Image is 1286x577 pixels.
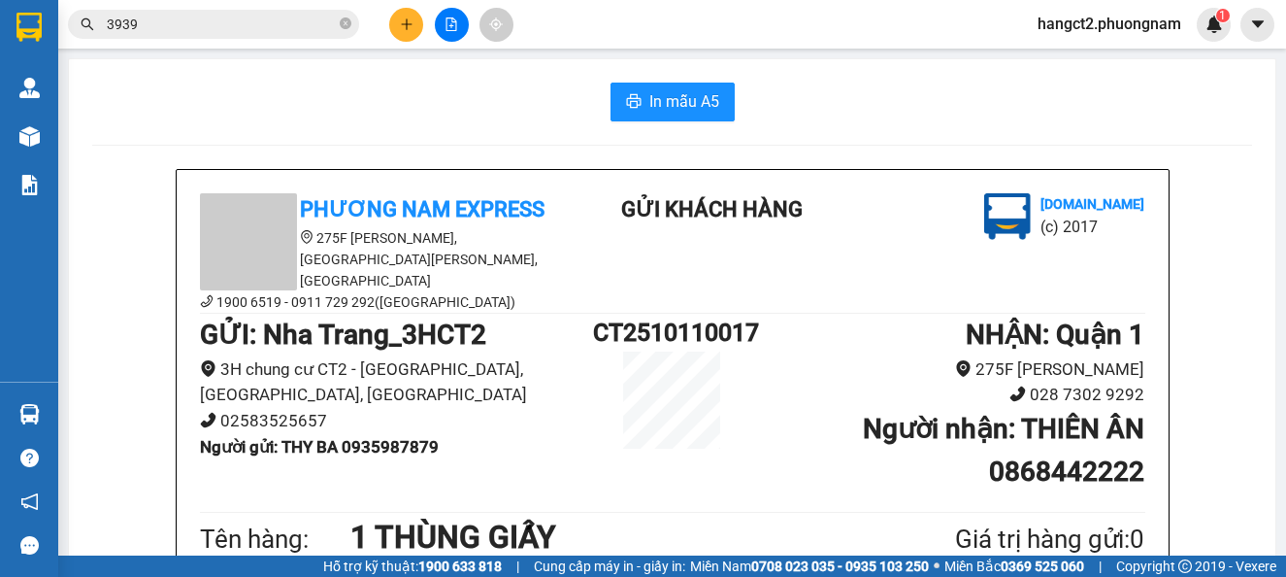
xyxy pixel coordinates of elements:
[200,408,594,434] li: 02583525657
[200,412,216,428] span: phone
[479,8,513,42] button: aim
[200,227,549,291] li: 275F [PERSON_NAME], [GEOGRAPHIC_DATA][PERSON_NAME], [GEOGRAPHIC_DATA]
[944,556,1084,577] span: Miền Bắc
[340,16,351,34] span: close-circle
[1216,9,1230,22] sup: 1
[350,513,861,561] h1: 1 THÙNG GIẤY
[200,294,214,308] span: phone
[690,556,929,577] span: Miền Nam
[1099,556,1102,577] span: |
[19,78,40,98] img: warehouse-icon
[20,449,39,467] span: question-circle
[621,197,803,221] b: Gửi khách hàng
[934,562,940,570] span: ⚪️
[323,556,502,577] span: Hỗ trợ kỹ thuật:
[20,536,39,555] span: message
[863,413,1144,488] b: Người nhận : THIÊN ÂN 0868442222
[649,89,719,114] span: In mẫu A5
[200,437,439,457] b: Người gửi : THY BA 0935987879
[400,17,413,31] span: plus
[1040,196,1144,212] b: [DOMAIN_NAME]
[1009,386,1026,402] span: phone
[19,175,40,195] img: solution-icon
[516,556,519,577] span: |
[200,520,351,560] div: Tên hàng:
[20,492,39,511] span: notification
[107,14,336,35] input: Tìm tên, số ĐT hoặc mã đơn
[445,17,458,31] span: file-add
[300,197,544,221] b: Phương Nam Express
[19,126,40,147] img: warehouse-icon
[300,230,313,244] span: environment
[861,520,1144,560] div: Giá trị hàng gửi: 0
[489,17,503,31] span: aim
[1040,215,1144,239] li: (c) 2017
[200,360,216,377] span: environment
[340,17,351,29] span: close-circle
[751,356,1145,383] li: 275F [PERSON_NAME]
[1022,12,1197,36] span: hangct2.phuongnam
[1001,559,1084,574] strong: 0369 525 060
[751,382,1145,408] li: 028 7302 9292
[984,193,1031,240] img: logo.jpg
[1178,560,1192,573] span: copyright
[593,314,750,352] h1: CT2510110017
[955,360,972,377] span: environment
[418,559,502,574] strong: 1900 633 818
[1219,9,1226,22] span: 1
[1240,8,1274,42] button: caret-down
[200,291,549,313] li: 1900 6519 - 0911 729 292([GEOGRAPHIC_DATA])
[610,83,735,121] button: printerIn mẫu A5
[81,17,94,31] span: search
[1205,16,1223,33] img: icon-new-feature
[200,319,486,351] b: GỬI : Nha Trang_3HCT2
[626,93,642,112] span: printer
[534,556,685,577] span: Cung cấp máy in - giấy in:
[200,356,594,408] li: 3H chung cư CT2 - [GEOGRAPHIC_DATA], [GEOGRAPHIC_DATA], [GEOGRAPHIC_DATA]
[16,13,42,42] img: logo-vxr
[1249,16,1267,33] span: caret-down
[389,8,423,42] button: plus
[751,559,929,574] strong: 0708 023 035 - 0935 103 250
[19,404,40,424] img: warehouse-icon
[435,8,469,42] button: file-add
[966,319,1144,351] b: NHẬN : Quận 1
